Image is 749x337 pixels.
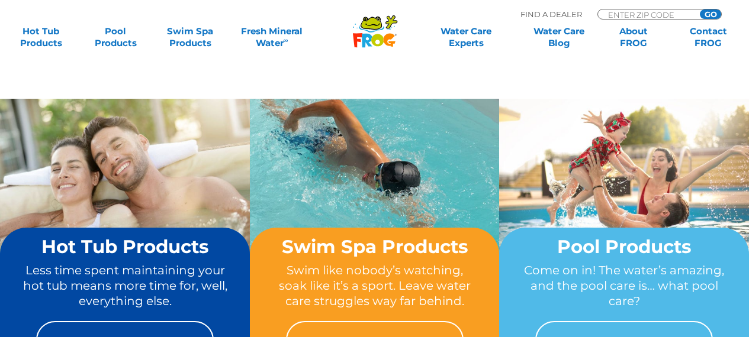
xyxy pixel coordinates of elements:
p: Find A Dealer [520,9,582,20]
h2: Pool Products [522,236,727,257]
sup: ∞ [284,36,288,44]
p: Come on in! The water’s amazing, and the pool care is… what pool care? [522,263,727,309]
a: ContactFROG [679,25,737,49]
h2: Hot Tub Products [22,236,227,257]
p: Less time spent maintaining your hot tub means more time for, well, everything else. [22,263,227,309]
a: Fresh MineralWater∞ [236,25,308,49]
a: Hot TubProducts [12,25,70,49]
a: PoolProducts [86,25,144,49]
h2: Swim Spa Products [272,236,477,257]
a: Water CareExperts [419,25,513,49]
input: Zip Code Form [607,9,687,20]
img: home-banner-pool-short [499,99,749,285]
input: GO [700,9,721,19]
a: AboutFROG [605,25,663,49]
img: home-banner-swim-spa-short [250,99,500,285]
a: Swim SpaProducts [161,25,219,49]
p: Swim like nobody’s watching, soak like it’s a sport. Leave water care struggles way far behind. [272,263,477,309]
a: Water CareBlog [530,25,588,49]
